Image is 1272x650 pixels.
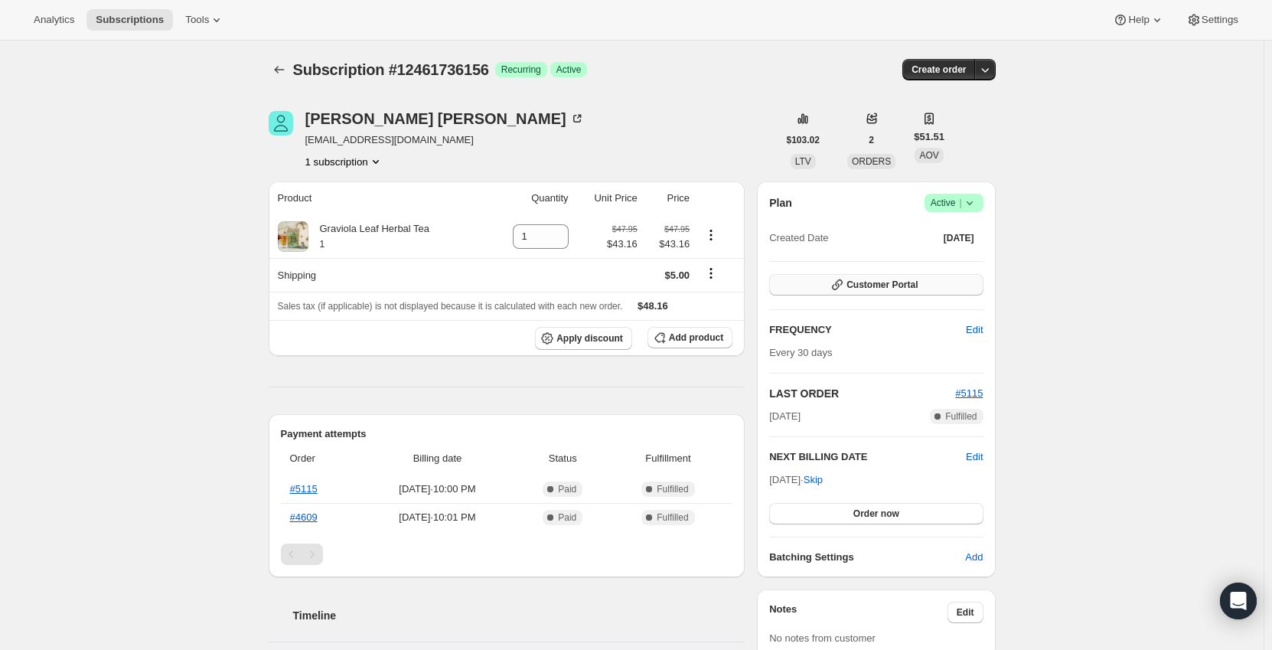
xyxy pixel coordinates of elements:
small: $47.95 [612,224,638,234]
span: [DATE] · 10:00 PM [362,482,513,497]
nav: Pagination [281,544,733,565]
button: Subscriptions [269,59,290,80]
span: $43.16 [647,237,690,252]
span: Fulfilled [657,483,688,495]
th: Shipping [269,258,488,292]
span: $43.16 [607,237,638,252]
span: Settings [1202,14,1238,26]
th: Quantity [487,181,572,215]
span: Add [965,550,983,565]
span: Active [931,195,977,211]
span: Apply discount [556,332,623,345]
button: Help [1104,9,1173,31]
button: Order now [769,503,983,524]
span: [DATE] · [769,474,823,485]
small: 1 [320,239,325,250]
img: product img [278,221,308,252]
span: AOV [919,150,938,161]
span: Edit [966,322,983,338]
button: Add product [647,327,732,348]
span: Fulfilled [657,511,688,524]
th: Product [269,181,488,215]
h2: Payment attempts [281,426,733,442]
span: LTV [795,156,811,167]
button: $103.02 [778,129,829,151]
span: [DATE] [769,409,801,424]
a: #5115 [955,387,983,399]
span: Add product [669,332,723,344]
th: Order [281,442,358,475]
button: Analytics [24,9,83,31]
span: [DATE] [944,232,974,244]
span: Fulfillment [613,451,723,466]
span: Paid [558,483,576,495]
button: Product actions [305,154,383,169]
button: Subscriptions [86,9,173,31]
button: 2 [859,129,883,151]
button: Create order [902,59,975,80]
button: Edit [957,318,992,342]
span: Active [556,64,582,76]
span: | [959,197,961,209]
span: Recurring [501,64,541,76]
button: Tools [176,9,233,31]
span: Subscriptions [96,14,164,26]
h2: FREQUENCY [769,322,966,338]
button: #5115 [955,386,983,401]
div: Graviola Leaf Herbal Tea [308,221,430,252]
span: $48.16 [638,300,668,312]
span: Customer Portal [846,279,918,291]
a: #5115 [290,483,318,495]
button: Add [956,545,992,570]
span: $51.51 [914,129,944,145]
span: [EMAIL_ADDRESS][DOMAIN_NAME] [305,132,585,148]
button: Edit [947,602,983,623]
span: Help [1128,14,1149,26]
span: Order now [853,508,899,520]
span: Status [522,451,604,466]
h6: Batching Settings [769,550,965,565]
span: Create order [912,64,966,76]
h3: Notes [769,602,947,623]
span: ORDERS [852,156,891,167]
span: Richard Zavala [269,111,293,136]
span: $5.00 [665,269,690,281]
button: [DATE] [934,227,983,249]
span: Created Date [769,230,828,246]
span: Sales tax (if applicable) is not displayed because it is calculated with each new order. [278,301,623,312]
span: Every 30 days [769,347,832,358]
th: Unit Price [573,181,642,215]
h2: LAST ORDER [769,386,955,401]
span: Subscription #12461736156 [293,61,489,78]
span: No notes from customer [769,632,876,644]
span: 2 [869,134,874,146]
span: Analytics [34,14,74,26]
div: Open Intercom Messenger [1220,583,1257,619]
button: Edit [966,449,983,465]
th: Price [642,181,694,215]
span: $103.02 [787,134,820,146]
span: Paid [558,511,576,524]
button: Product actions [699,227,723,243]
a: #4609 [290,511,318,523]
span: Tools [185,14,209,26]
button: Apply discount [535,327,632,350]
button: Skip [794,468,832,492]
span: [DATE] · 10:01 PM [362,510,513,525]
button: Settings [1177,9,1248,31]
button: Shipping actions [699,265,723,282]
span: Billing date [362,451,513,466]
span: Skip [804,472,823,488]
span: Edit [957,606,974,619]
h2: NEXT BILLING DATE [769,449,966,465]
div: [PERSON_NAME] [PERSON_NAME] [305,111,585,126]
span: Fulfilled [945,410,977,423]
h2: Timeline [293,608,745,623]
h2: Plan [769,195,792,211]
button: Customer Portal [769,274,983,296]
small: $47.95 [664,224,690,234]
